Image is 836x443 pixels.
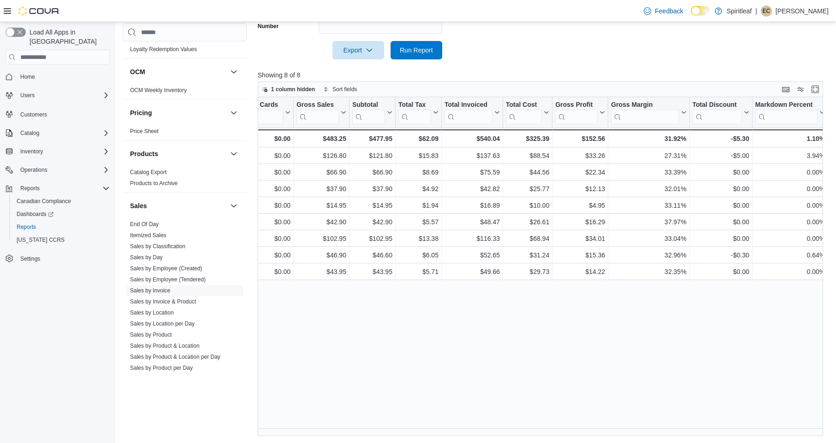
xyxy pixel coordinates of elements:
a: Customers [17,109,51,120]
div: 0.00% [755,200,825,211]
span: [US_STATE] CCRS [17,236,65,244]
button: Total Cost [506,101,549,124]
p: Spiritleaf [727,6,752,17]
div: 27.31% [611,150,686,161]
div: $1.94 [398,200,439,211]
button: Subtotal [352,101,392,124]
span: Load All Apps in [GEOGRAPHIC_DATA] [26,28,110,46]
div: Pricing [123,126,247,140]
button: 1 column hidden [258,84,319,95]
div: $540.04 [445,133,500,144]
span: Home [20,73,35,81]
button: Run Report [391,41,442,59]
div: $126.80 [296,150,346,161]
div: $0.00 [692,200,749,211]
div: -$5.30 [692,133,749,144]
button: Operations [2,163,113,176]
span: EC [763,6,771,17]
div: 31.92% [611,133,686,144]
div: Gross Profit [555,101,598,110]
div: $4.92 [398,183,439,194]
button: Keyboard shortcuts [780,84,791,95]
div: $25.77 [506,183,549,194]
div: $0.00 [692,216,749,227]
a: Canadian Compliance [13,196,75,207]
div: Sales [123,219,247,377]
div: 32.96% [611,250,686,261]
span: Export [338,41,379,59]
div: $10.00 [506,200,549,211]
button: Settings [2,252,113,265]
span: Washington CCRS [13,234,110,245]
div: Gift Cards [247,101,283,110]
a: Dashboards [13,209,57,220]
p: [PERSON_NAME] [776,6,829,17]
h3: OCM [130,67,145,76]
span: Operations [20,166,47,174]
div: $0.00 [247,216,291,227]
div: $43.95 [296,266,346,277]
button: Pricing [130,108,226,117]
div: $14.22 [555,266,605,277]
div: $6.05 [398,250,439,261]
a: Itemized Sales [130,232,166,239]
div: $0.00 [247,233,291,244]
img: Cova [18,6,60,16]
div: $43.95 [352,266,392,277]
div: $477.95 [352,133,392,144]
a: Sales by Employee (Tendered) [130,276,206,283]
div: $68.94 [506,233,549,244]
div: Gift Card Sales [247,101,283,124]
div: $42.90 [352,216,392,227]
div: $75.59 [445,167,500,178]
span: Sort fields [332,86,357,93]
div: $121.80 [352,150,392,161]
label: Invoice or Receipt Number [258,15,315,30]
button: Export [332,41,384,59]
div: 0.00% [755,183,825,194]
div: 0.64% [755,250,825,261]
input: Dark Mode [691,6,710,16]
div: 0.00% [755,167,825,178]
div: Total Invoiced [445,101,492,124]
button: Display options [795,84,806,95]
span: Reports [13,221,110,233]
button: Inventory [2,145,113,158]
p: Showing 8 of 8 [258,70,829,80]
button: Total Discount [692,101,749,124]
div: $42.82 [445,183,500,194]
div: $116.33 [445,233,500,244]
span: Dashboards [17,210,53,218]
div: $102.95 [352,233,392,244]
div: 37.97% [611,216,686,227]
div: $8.69 [398,167,439,178]
div: $15.36 [555,250,605,261]
a: Price Sheet [130,128,159,134]
button: Users [17,90,38,101]
div: $31.24 [506,250,549,261]
span: Settings [17,253,110,264]
div: OCM [123,85,247,99]
div: $0.00 [692,266,749,277]
span: Canadian Compliance [17,198,71,205]
a: Products to Archive [130,180,178,187]
button: Gross Profit [555,101,605,124]
div: $34.01 [555,233,605,244]
button: OCM [130,67,226,76]
button: Users [2,89,113,102]
span: Inventory [17,146,110,157]
div: $0.00 [247,200,291,211]
span: Inventory [20,148,43,155]
div: $0.00 [692,167,749,178]
a: Sales by Classification [130,243,185,250]
button: Gross Sales [296,101,346,124]
div: $33.26 [555,150,605,161]
div: 0.00% [755,216,825,227]
div: Subtotal [352,101,385,110]
button: Customers [2,107,113,121]
span: 1 column hidden [271,86,315,93]
div: $44.56 [506,167,549,178]
button: Catalog [2,127,113,140]
a: OCM Weekly Inventory [130,87,187,93]
button: Total Invoiced [445,101,500,124]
